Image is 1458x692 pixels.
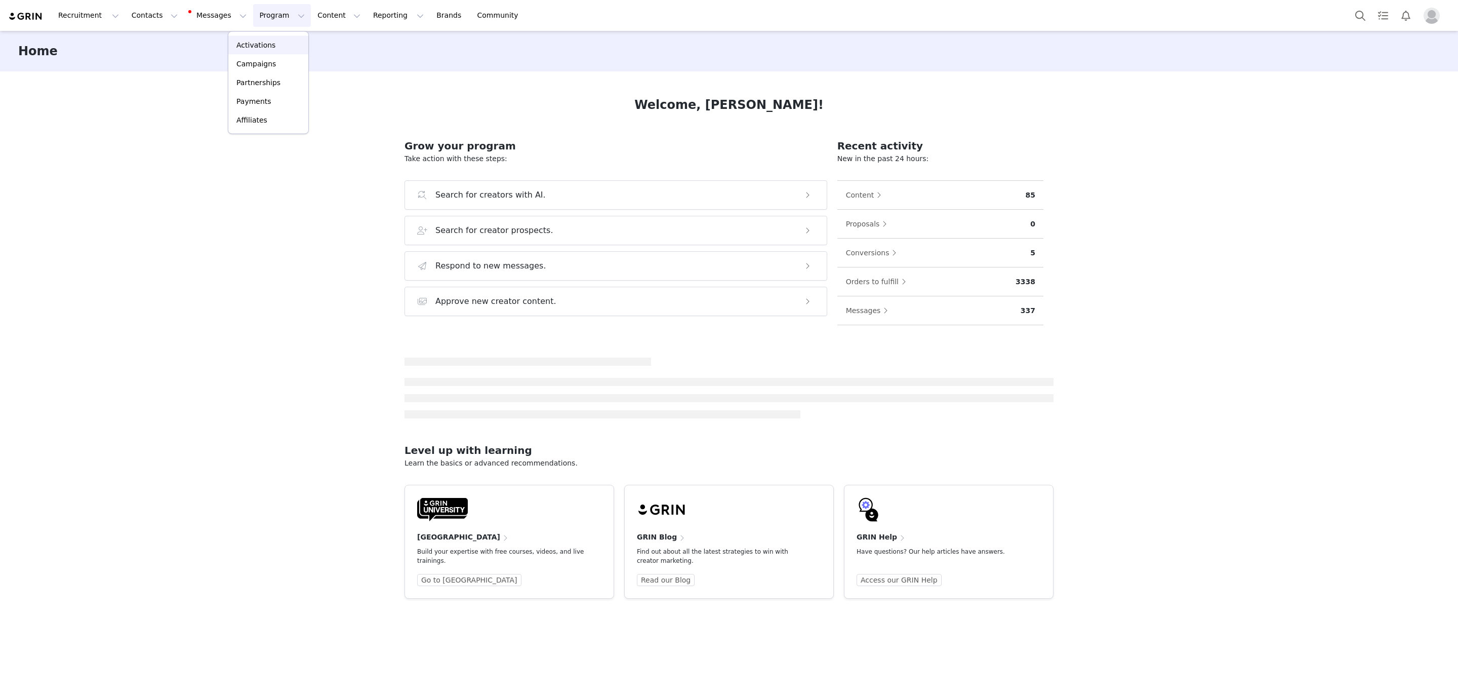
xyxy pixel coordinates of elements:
[471,4,529,27] a: Community
[637,497,687,522] img: grin-logo-black.svg
[857,574,942,586] a: Access our GRIN Help
[430,4,470,27] a: Brands
[404,287,827,316] button: Approve new creator content.
[236,96,271,107] p: Payments
[845,187,887,203] button: Content
[1424,8,1440,24] img: placeholder-profile.jpg
[845,245,902,261] button: Conversions
[845,274,911,290] button: Orders to fulfill
[404,458,1054,469] p: Learn the basics or advanced recommendations.
[857,497,881,522] img: GRIN-help-icon.svg
[435,295,556,307] h3: Approve new creator content.
[417,547,585,565] p: Build your expertise with free courses, videos, and live trainings.
[18,42,58,60] h3: Home
[857,532,897,543] h4: GRIN Help
[1417,8,1450,24] button: Profile
[367,4,430,27] button: Reporting
[404,443,1054,458] h2: Level up with learning
[404,216,827,245] button: Search for creator prospects.
[1395,4,1417,27] button: Notifications
[236,59,276,69] p: Campaigns
[845,216,893,232] button: Proposals
[404,153,827,164] p: Take action with these steps:
[435,260,546,272] h3: Respond to new messages.
[857,547,1025,556] p: Have questions? Our help articles have answers.
[435,224,553,237] h3: Search for creator prospects.
[837,153,1043,164] p: New in the past 24 hours:
[404,251,827,281] button: Respond to new messages.
[236,115,267,126] p: Affiliates
[634,96,824,114] h1: Welcome, [PERSON_NAME]!
[417,574,521,586] a: Go to [GEOGRAPHIC_DATA]
[837,138,1043,153] h2: Recent activity
[1026,190,1035,201] p: 85
[126,4,184,27] button: Contacts
[52,4,125,27] button: Recruitment
[404,138,827,153] h2: Grow your program
[404,180,827,210] button: Search for creators with AI.
[184,4,253,27] button: Messages
[637,547,805,565] p: Find out about all the latest strategies to win with creator marketing.
[1372,4,1394,27] a: Tasks
[1030,248,1035,258] p: 5
[637,574,695,586] a: Read our Blog
[236,78,280,88] p: Partnerships
[253,4,311,27] button: Program
[637,532,677,543] h4: GRIN Blog
[417,497,468,522] img: GRIN-University-Logo-Black.svg
[1349,4,1371,27] button: Search
[311,4,367,27] button: Content
[1021,305,1035,316] p: 337
[417,532,500,543] h4: [GEOGRAPHIC_DATA]
[1030,219,1035,229] p: 0
[435,189,546,201] h3: Search for creators with AI.
[845,302,894,319] button: Messages
[8,12,44,21] img: grin logo
[1016,277,1035,287] p: 3338
[236,40,275,51] p: Activations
